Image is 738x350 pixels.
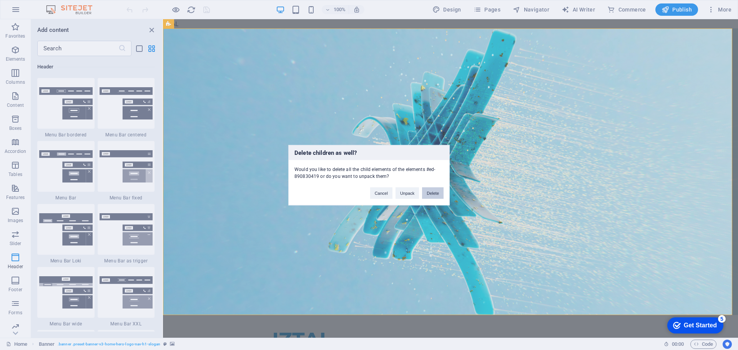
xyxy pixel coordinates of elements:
button: Unpack [396,187,419,199]
div: Get Started [23,8,56,15]
div: Would you like to delete all the child elements of the elements #ed-890830419 or do you want to u... [289,160,449,179]
h3: Delete children as well? [289,145,449,160]
div: Get Started 5 items remaining, 0% complete [6,4,62,20]
button: Delete [422,187,444,199]
div: 5 [57,2,65,9]
button: Cancel [370,187,392,199]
